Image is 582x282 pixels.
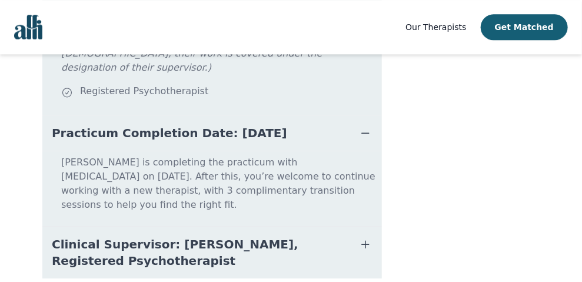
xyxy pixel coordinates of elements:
p: [PERSON_NAME] is completing the practicum with [MEDICAL_DATA] on [DATE]. After this, you’re welco... [47,155,377,221]
span: Practicum Completion Date: [DATE] [52,125,287,141]
div: Registered Psychotherapist [61,84,377,101]
img: alli logo [14,15,42,39]
button: Get Matched [481,14,568,40]
a: Our Therapists [405,20,466,34]
button: Clinical Supervisor: [PERSON_NAME], Registered Psychotherapist [42,227,382,278]
button: Practicum Completion Date: [DATE] [42,115,382,151]
span: Our Therapists [405,22,466,32]
span: Clinical Supervisor: [PERSON_NAME], Registered Psychotherapist [52,236,344,269]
